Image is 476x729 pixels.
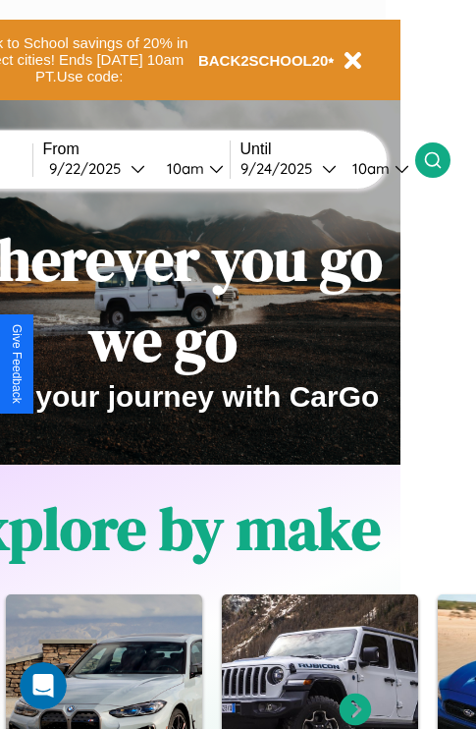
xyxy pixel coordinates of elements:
div: 9 / 24 / 2025 [240,159,322,178]
button: 10am [337,158,415,179]
b: BACK2SCHOOL20 [198,52,329,69]
div: Give Feedback [10,324,24,404]
button: 9/22/2025 [43,158,151,179]
button: 10am [151,158,230,179]
label: Until [240,140,415,158]
div: 9 / 22 / 2025 [49,159,131,178]
label: From [43,140,230,158]
div: 10am [343,159,395,178]
iframe: Intercom live chat [20,662,67,709]
div: 10am [157,159,209,178]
